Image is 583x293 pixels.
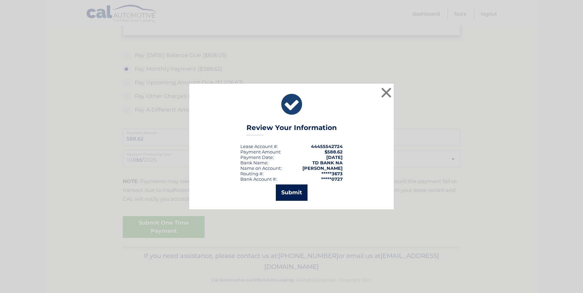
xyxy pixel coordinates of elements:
div: Lease Account #: [240,144,278,149]
button: × [379,86,393,99]
div: Bank Account #: [240,176,277,182]
strong: [PERSON_NAME] [302,165,343,171]
div: Payment Amount: [240,149,281,154]
span: [DATE] [326,154,343,160]
span: Payment Date [240,154,273,160]
div: Routing #: [240,171,264,176]
div: : [240,154,274,160]
div: Bank Name: [240,160,268,165]
div: Name on Account: [240,165,282,171]
span: $588.62 [325,149,343,154]
button: Submit [276,184,308,201]
h3: Review Your Information [246,124,337,135]
strong: TD BANK NA [312,160,343,165]
strong: 44455542724 [311,144,343,149]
